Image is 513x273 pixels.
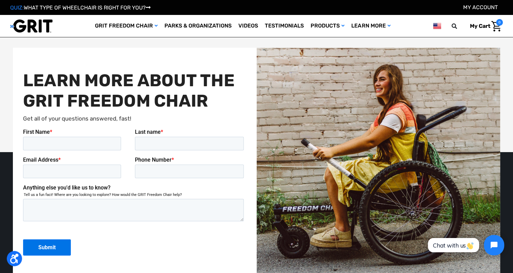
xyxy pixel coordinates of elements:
a: Cart with 0 items [465,19,503,33]
a: Account [463,4,498,11]
a: Products [307,15,348,37]
a: Videos [235,15,261,37]
iframe: Form 1 [23,129,246,261]
input: Search [455,19,465,33]
span: QUIZ: [10,4,24,11]
span: 0 [496,19,503,26]
a: Learn More [348,15,394,37]
iframe: Tidio Chat [420,229,510,261]
a: Testimonials [261,15,307,37]
img: Cart [491,21,501,32]
a: QUIZ:WHAT TYPE OF WHEELCHAIR IS RIGHT FOR YOU? [10,4,151,11]
a: Parks & Organizations [161,15,235,37]
h2: LEARN MORE ABOUT THE GRIT FREEDOM CHAIR [23,70,246,111]
img: GRIT All-Terrain Wheelchair and Mobility Equipment [10,19,53,33]
p: Get all of your questions answered, fast! [23,114,246,123]
span: My Cart [470,23,490,29]
a: GRIT Freedom Chair [92,15,161,37]
img: us.png [433,22,441,30]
